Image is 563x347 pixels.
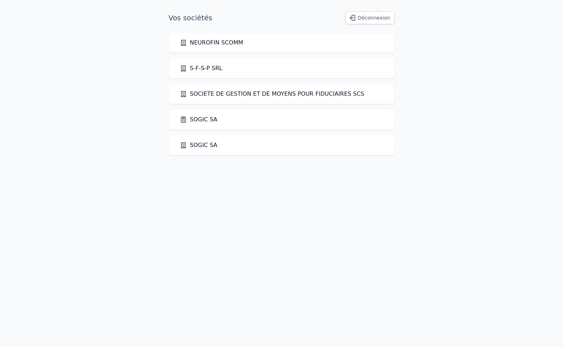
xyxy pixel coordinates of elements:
[168,13,212,23] h1: Vos sociétés
[180,90,364,98] a: SOCIETE DE GESTION ET DE MOYENS POUR FIDUCIAIRES SCS
[180,141,218,149] a: SOGIC SA
[180,64,222,73] a: S-F-S-P SRL
[180,38,243,47] a: NEUROFIN SCOMM
[345,11,395,24] button: Déconnexion
[180,115,218,124] a: SOGIC SA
